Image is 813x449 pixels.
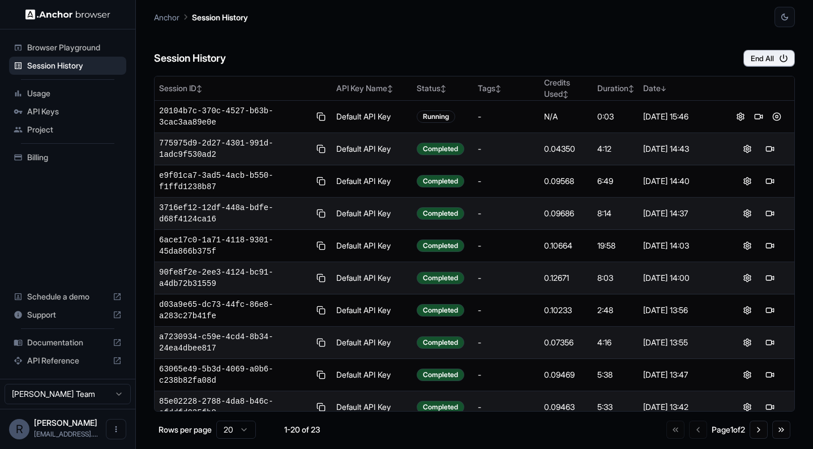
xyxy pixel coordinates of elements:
[643,240,718,251] div: [DATE] 14:03
[643,143,718,155] div: [DATE] 14:43
[643,305,718,316] div: [DATE] 13:56
[417,272,464,284] div: Completed
[495,84,501,93] span: ↕
[643,401,718,413] div: [DATE] 13:42
[9,419,29,439] div: R
[27,88,122,99] span: Usage
[27,106,122,117] span: API Keys
[159,234,311,257] span: 6ace17c0-1a71-4118-9301-45da866b375f
[643,337,718,348] div: [DATE] 13:55
[154,50,226,67] h6: Session History
[417,369,464,381] div: Completed
[597,240,634,251] div: 19:58
[597,272,634,284] div: 8:03
[544,77,589,100] div: Credits Used
[417,401,464,413] div: Completed
[440,84,446,93] span: ↕
[478,143,535,155] div: -
[9,102,126,121] div: API Keys
[159,299,311,322] span: d03a9e65-dc73-44fc-86e8-a283c27b41fe
[196,84,202,93] span: ↕
[743,50,795,67] button: End All
[544,111,589,122] div: N/A
[159,396,311,418] span: 85e02228-2788-4da8-b46c-efddfd035fb8
[9,39,126,57] div: Browser Playground
[332,262,412,294] td: Default API Key
[332,230,412,262] td: Default API Key
[597,143,634,155] div: 4:12
[661,84,666,93] span: ↓
[643,369,718,380] div: [DATE] 13:47
[478,337,535,348] div: -
[478,369,535,380] div: -
[544,305,589,316] div: 0.10233
[159,202,311,225] span: 3716ef12-12df-448a-bdfe-d68f4124ca16
[27,355,108,366] span: API Reference
[563,90,568,99] span: ↕
[478,272,535,284] div: -
[417,207,464,220] div: Completed
[712,424,745,435] div: Page 1 of 2
[643,208,718,219] div: [DATE] 14:37
[27,42,122,53] span: Browser Playground
[332,391,412,424] td: Default API Key
[27,337,108,348] span: Documentation
[478,240,535,251] div: -
[643,111,718,122] div: [DATE] 15:46
[478,176,535,187] div: -
[332,294,412,327] td: Default API Key
[478,305,535,316] div: -
[643,176,718,187] div: [DATE] 14:40
[9,352,126,370] div: API Reference
[159,364,311,386] span: 63065e49-5b3d-4069-a0b6-c238b82fa08d
[27,60,122,71] span: Session History
[597,305,634,316] div: 2:48
[9,121,126,139] div: Project
[643,83,718,94] div: Date
[159,267,311,289] span: 90fe8f2e-2ee3-4124-bc91-a4db72b31559
[544,176,589,187] div: 0.09568
[34,430,98,438] span: rcfrias@gmail.com
[336,83,408,94] div: API Key Name
[27,152,122,163] span: Billing
[9,288,126,306] div: Schedule a demo
[159,83,327,94] div: Session ID
[597,337,634,348] div: 4:16
[417,304,464,317] div: Completed
[417,175,464,187] div: Completed
[332,133,412,165] td: Default API Key
[544,401,589,413] div: 0.09463
[417,83,469,94] div: Status
[159,138,311,160] span: 775975d9-2d27-4301-991d-1adc9f530ad2
[27,309,108,320] span: Support
[478,83,535,94] div: Tags
[544,240,589,251] div: 0.10664
[544,272,589,284] div: 0.12671
[387,84,393,93] span: ↕
[597,401,634,413] div: 5:33
[25,9,110,20] img: Anchor Logo
[417,110,455,123] div: Running
[9,84,126,102] div: Usage
[478,208,535,219] div: -
[544,143,589,155] div: 0.04350
[417,240,464,252] div: Completed
[154,11,248,23] nav: breadcrumb
[9,57,126,75] div: Session History
[643,272,718,284] div: [DATE] 14:00
[159,331,311,354] span: a7230934-c59e-4cd4-8b34-24ea4dbee817
[192,11,248,23] p: Session History
[9,306,126,324] div: Support
[597,83,634,94] div: Duration
[544,208,589,219] div: 0.09686
[417,143,464,155] div: Completed
[34,418,97,427] span: Roberto Frias
[159,105,311,128] span: 20104b7c-370c-4527-b63b-3cac3aa89e0e
[27,291,108,302] span: Schedule a demo
[106,419,126,439] button: Open menu
[417,336,464,349] div: Completed
[159,424,212,435] p: Rows per page
[544,337,589,348] div: 0.07356
[597,176,634,187] div: 6:49
[332,327,412,359] td: Default API Key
